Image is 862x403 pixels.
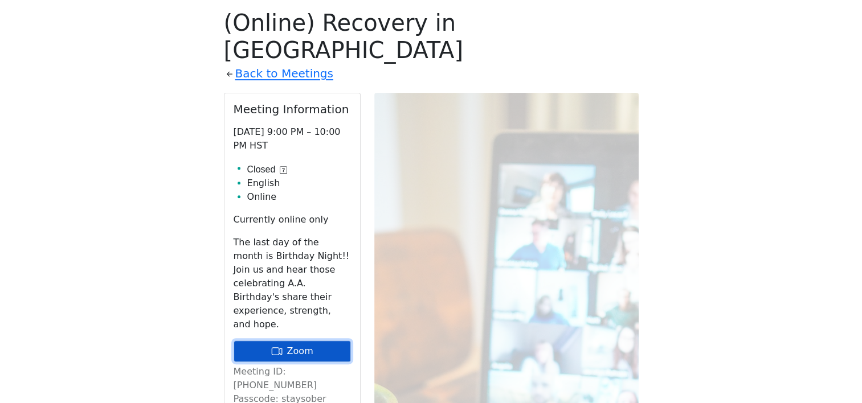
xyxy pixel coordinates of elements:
[247,176,351,190] li: English
[234,213,351,227] p: Currently online only
[224,9,639,64] h1: (Online) Recovery in [GEOGRAPHIC_DATA]
[234,125,351,153] p: [DATE] 9:00 PM – 10:00 PM HST
[234,102,351,116] h2: Meeting Information
[247,163,288,176] button: Closed
[235,64,333,84] a: Back to Meetings
[247,190,351,204] li: Online
[247,163,276,176] span: Closed
[234,340,351,362] a: Zoom
[234,236,351,331] p: The last day of the month is Birthday Night!! Join us and hear those celebrating A.A. Birthday's ...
